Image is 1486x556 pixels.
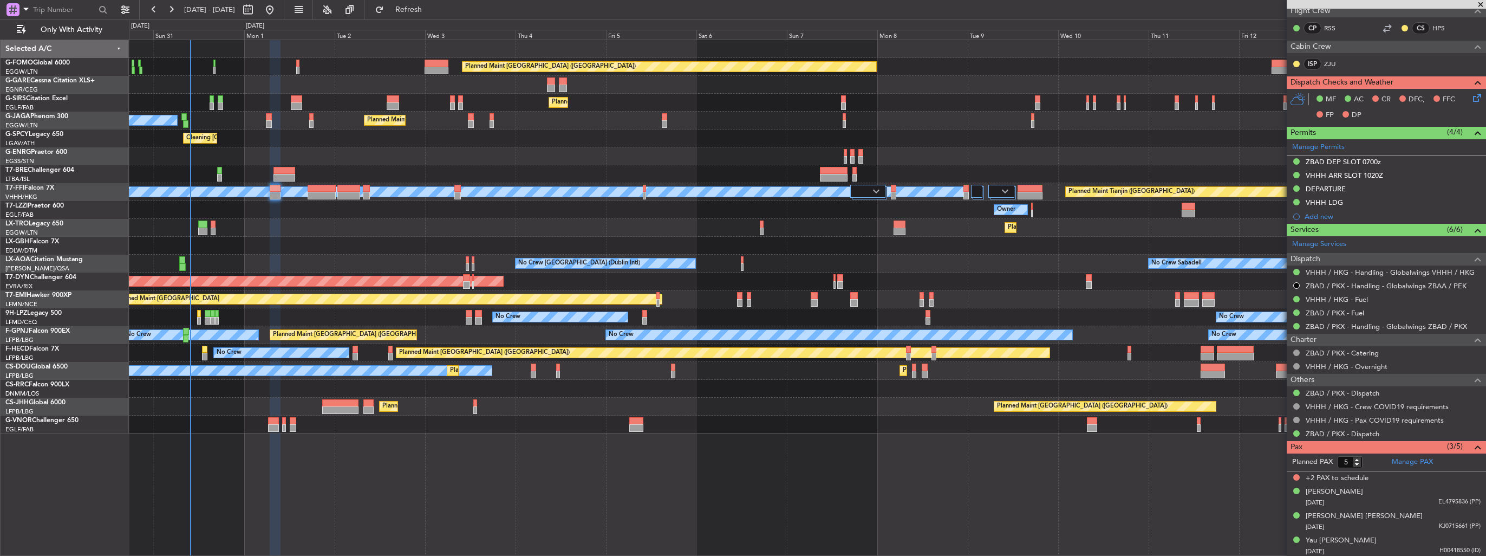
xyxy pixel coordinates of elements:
div: Wed 3 [425,30,516,40]
div: Sun 31 [153,30,244,40]
a: CS-JHHGlobal 6000 [5,399,66,406]
div: No Crew [496,309,520,325]
div: [PERSON_NAME] [PERSON_NAME] [1306,511,1423,522]
img: arrow-gray.svg [1002,189,1008,193]
span: CS-JHH [5,399,29,406]
a: EVRA/RIX [5,282,32,290]
span: G-GARE [5,77,30,84]
a: LFPB/LBG [5,336,34,344]
div: Yau [PERSON_NAME] [1306,535,1377,546]
span: KJ0715661 (PP) [1439,522,1481,531]
span: CR [1381,94,1391,105]
span: LX-GBH [5,238,29,245]
a: ZBAD / PKX - Handling - Globalwings ZBAD / PKX [1306,322,1467,331]
a: LFMD/CEQ [5,318,37,326]
a: G-ENRGPraetor 600 [5,149,67,156]
span: FP [1326,110,1334,121]
div: CS [1412,22,1430,34]
a: Manage Permits [1292,142,1345,153]
div: Cleaning [GEOGRAPHIC_DATA] ([PERSON_NAME] Intl) [186,130,339,146]
a: T7-LZZIPraetor 600 [5,203,64,209]
span: F-GPNJ [5,328,29,334]
span: H00418550 (ID) [1439,546,1481,555]
div: Tue 9 [968,30,1058,40]
div: DEPARTURE [1306,184,1346,193]
span: [DATE] [1306,523,1324,531]
span: DP [1352,110,1361,121]
span: Cabin Crew [1291,41,1331,53]
a: VHHH / HKG - Overnight [1306,362,1387,371]
a: ZBAD / PKX - Catering [1306,348,1379,358]
a: RSS [1324,23,1348,33]
div: Planned Maint [GEOGRAPHIC_DATA] [116,291,219,307]
span: [DATE] [1306,547,1324,555]
a: CS-DOUGlobal 6500 [5,364,68,370]
div: No Crew [GEOGRAPHIC_DATA] (Dublin Intl) [518,255,640,271]
span: F-HECD [5,346,29,352]
span: Dispatch [1291,253,1320,266]
a: LX-TROLegacy 650 [5,221,63,227]
a: T7-EMIHawker 900XP [5,292,71,299]
a: VHHH/HKG [5,193,37,201]
div: Planned Maint [GEOGRAPHIC_DATA] ([GEOGRAPHIC_DATA]) [450,363,621,379]
span: T7-BRE [5,167,28,173]
a: VHHH / HKG - Pax COVID19 requirements [1306,416,1444,425]
span: G-FOMO [5,60,33,66]
span: Permits [1291,127,1316,139]
div: Add new [1305,212,1481,221]
div: VHHH LDG [1306,198,1343,207]
span: Dispatch Checks and Weather [1291,76,1393,89]
div: Planned Maint [GEOGRAPHIC_DATA] ([GEOGRAPHIC_DATA]) [552,94,722,111]
a: DNMM/LOS [5,390,39,398]
span: T7-EMI [5,292,27,299]
img: arrow-gray.svg [873,189,879,193]
div: Thu 4 [516,30,606,40]
span: Only With Activity [28,26,114,34]
div: Mon 8 [877,30,968,40]
div: Planned Maint [GEOGRAPHIC_DATA] ([GEOGRAPHIC_DATA]) [382,398,553,415]
span: [DATE] - [DATE] [184,5,235,15]
span: G-JAGA [5,113,30,120]
div: [DATE] [246,22,264,31]
a: EGGW/LTN [5,121,38,130]
a: ZBAD / PKX - Dispatch [1306,429,1379,438]
a: VHHH / HKG - Crew COVID19 requirements [1306,402,1449,411]
span: G-SPCY [5,131,29,138]
div: No Crew [126,327,151,343]
div: Planned Maint [GEOGRAPHIC_DATA] ([GEOGRAPHIC_DATA]) [465,59,636,75]
a: G-SIRSCitation Excel [5,95,68,102]
a: EGGW/LTN [5,68,38,76]
span: T7-LZZI [5,203,28,209]
a: LFMN/NCE [5,300,37,308]
a: G-SPCYLegacy 650 [5,131,63,138]
span: (4/4) [1447,126,1463,138]
a: F-GPNJFalcon 900EX [5,328,70,334]
span: CS-DOU [5,364,31,370]
div: Sat 6 [696,30,787,40]
div: Fri 5 [606,30,696,40]
span: AC [1354,94,1364,105]
span: G-SIRS [5,95,26,102]
span: CS-RRC [5,382,29,388]
div: Thu 11 [1149,30,1239,40]
span: [DATE] [1306,499,1324,507]
a: EDLW/DTM [5,247,37,255]
div: Planned Maint [GEOGRAPHIC_DATA] ([GEOGRAPHIC_DATA]) [367,112,538,128]
div: ZBAD DEP SLOT 0700z [1306,157,1381,166]
a: 9H-LPZLegacy 500 [5,310,62,316]
div: Owner [997,202,1015,218]
input: Trip Number [33,2,95,18]
a: EGNR/CEG [5,86,38,94]
a: G-FOMOGlobal 6000 [5,60,70,66]
span: Refresh [386,6,432,14]
button: Refresh [370,1,435,18]
a: LFPB/LBG [5,354,34,362]
a: EGLF/FAB [5,211,34,219]
span: MF [1326,94,1336,105]
a: EGLF/FAB [5,104,34,112]
span: Others [1291,374,1314,386]
a: Manage Services [1292,239,1346,250]
span: (3/5) [1447,441,1463,452]
div: No Crew [1211,327,1236,343]
a: ZBAD / PKX - Handling - Globalwings ZBAA / PEK [1306,281,1467,290]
